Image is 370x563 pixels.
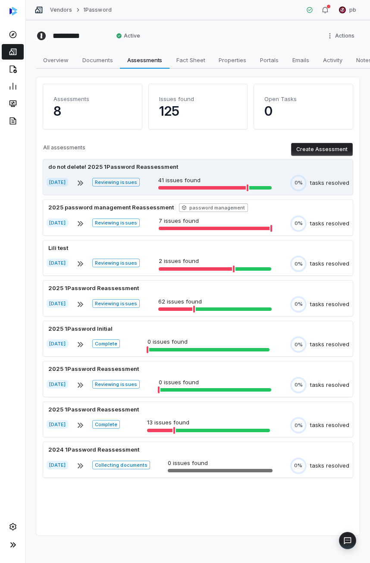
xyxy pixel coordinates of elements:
[47,178,68,187] span: [DATE]
[310,462,349,470] div: tasks resolved
[215,54,250,66] span: Properties
[295,180,303,186] span: 0%
[47,339,68,348] span: [DATE]
[79,54,116,66] span: Documents
[47,325,114,333] div: 2025 1Password Initial
[334,3,361,16] button: pb undefined avatarpb
[294,462,302,469] span: 0%
[179,203,248,212] span: password management
[83,6,111,13] a: 1Password
[53,95,132,103] h4: Assessments
[173,54,209,66] span: Fact Sheet
[124,54,166,66] span: Assessments
[147,418,270,427] p: 13 issues found
[158,176,272,185] p: 41 issues found
[159,217,271,225] p: 7 issues found
[92,299,139,308] span: Reviewing issues
[47,420,68,429] span: [DATE]
[310,300,349,309] div: tasks resolved
[349,6,356,13] span: pb
[159,257,271,266] p: 2 issues found
[159,103,237,119] p: 125
[264,95,342,103] h4: Open Tasks
[47,461,68,469] span: [DATE]
[295,422,303,429] span: 0%
[9,7,17,16] img: svg%3e
[291,143,353,156] button: Create Assessment
[47,259,68,267] span: [DATE]
[47,446,141,454] div: 2024 1Password Reassessment
[310,179,349,187] div: tasks resolved
[310,259,349,268] div: tasks resolved
[50,6,72,13] a: Vendors
[264,103,342,119] p: 0
[147,338,270,346] p: 0 issues found
[92,178,139,187] span: Reviewing issues
[47,218,68,227] span: [DATE]
[310,421,349,430] div: tasks resolved
[92,380,139,389] span: Reviewing issues
[257,54,282,66] span: Portals
[320,54,346,66] span: Activity
[168,459,273,468] p: 0 issues found
[158,297,272,306] p: 62 issues found
[339,6,346,13] img: pb undefined avatar
[310,340,349,349] div: tasks resolved
[295,342,303,348] span: 0%
[310,381,349,389] div: tasks resolved
[289,54,313,66] span: Emails
[295,261,303,267] span: 0%
[92,461,150,469] span: Collecting documents
[47,299,68,308] span: [DATE]
[295,382,303,388] span: 0%
[295,301,303,307] span: 0%
[92,259,139,267] span: Reviewing issues
[116,32,140,39] span: Active
[47,244,70,253] div: Lili test
[47,163,180,171] div: do not delete! 2025 1Password Reassessment
[295,220,303,227] span: 0%
[47,365,141,373] div: 2025 1Password Reassessment
[43,144,85,155] p: All assessments
[324,29,360,42] button: More actions
[92,420,120,429] span: Complete
[310,219,349,228] div: tasks resolved
[92,339,120,348] span: Complete
[159,95,237,103] h4: Issues found
[47,405,141,414] div: 2025 1Password Reassessment
[47,380,68,389] span: [DATE]
[47,284,141,293] div: 2025 1Password Reassessment
[92,218,139,227] span: Reviewing issues
[159,378,271,387] p: 0 issues found
[47,203,176,212] div: 2025 password management Reassessment
[40,54,72,66] span: Overview
[53,103,132,119] p: 8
